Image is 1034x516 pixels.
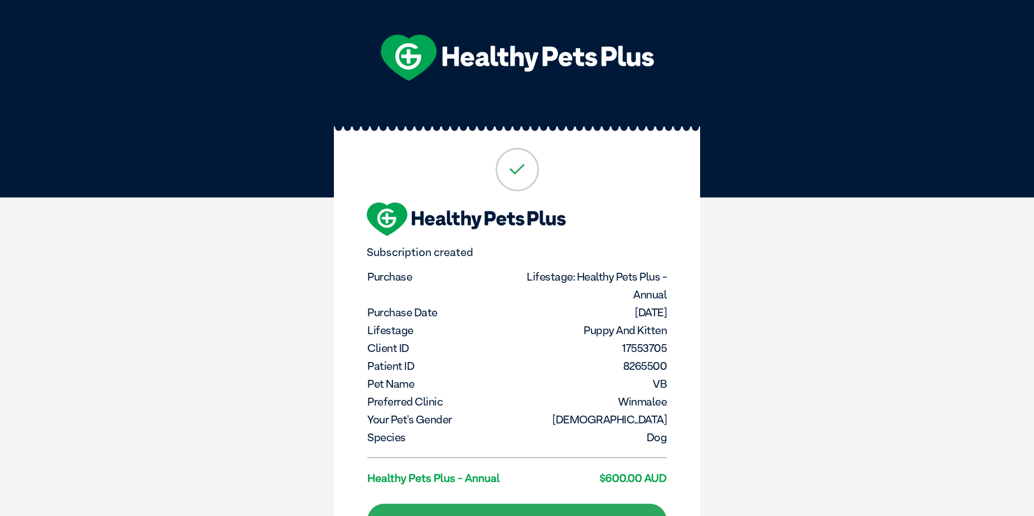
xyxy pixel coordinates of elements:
[367,428,516,446] dt: Species
[367,357,516,375] dt: Patient ID
[518,303,667,321] dd: [DATE]
[518,268,667,303] dd: Lifestage: Healthy Pets Plus - Annual
[381,35,654,81] img: hpp-logo-landscape-green-white.png
[367,321,516,339] dt: Lifestage
[518,469,667,487] dd: $600.00 AUD
[518,357,667,375] dd: 8265500
[518,393,667,411] dd: Winmalee
[367,411,516,428] dt: Your pet's gender
[367,268,516,286] dt: Purchase
[367,469,516,487] dt: Healthy Pets Plus - Annual
[367,393,516,411] dt: Preferred Clinic
[518,411,667,428] dd: [DEMOGRAPHIC_DATA]
[518,321,667,339] dd: Puppy and Kitten
[367,375,516,393] dt: Pet Name
[518,428,667,446] dd: Dog
[367,246,667,259] p: Subscription created
[367,202,566,236] img: hpp-logo
[367,303,516,321] dt: Purchase Date
[518,339,667,357] dd: 17553705
[518,375,667,393] dd: VB
[367,339,516,357] dt: Client ID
